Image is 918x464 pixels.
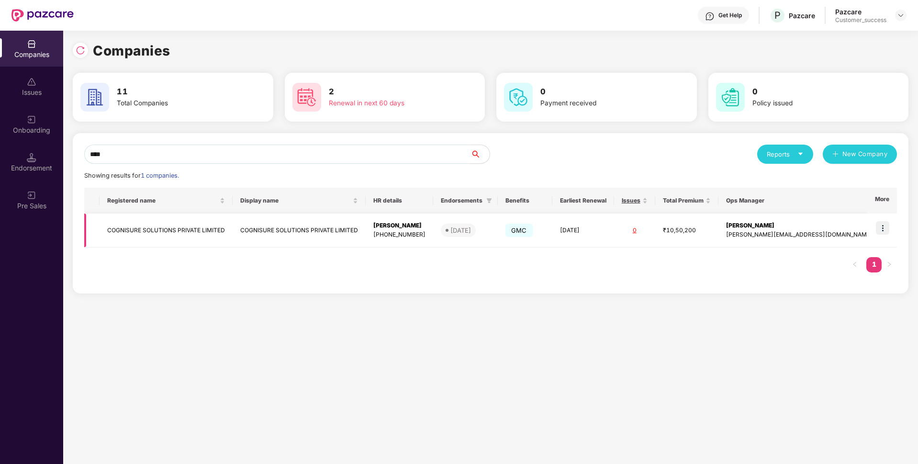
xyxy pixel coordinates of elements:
[718,11,742,19] div: Get Help
[663,226,711,235] div: ₹10,50,200
[100,188,233,214] th: Registered name
[240,197,351,204] span: Display name
[552,214,614,248] td: [DATE]
[470,150,490,158] span: search
[552,188,614,214] th: Earliest Renewal
[622,197,640,204] span: Issues
[842,149,888,159] span: New Company
[847,257,862,272] li: Previous Page
[441,197,482,204] span: Endorsements
[705,11,715,21] img: svg+xml;base64,PHN2ZyBpZD0iSGVscC0zMngzMiIgeG1sbnM9Imh0dHA6Ly93d3cudzMub3JnLzIwMDAvc3ZnIiB3aWR0aD...
[835,7,886,16] div: Pazcare
[486,198,492,204] span: filter
[329,98,449,109] div: Renewal in next 60 days
[107,197,218,204] span: Registered name
[716,83,745,112] img: svg+xml;base64,PHN2ZyB4bWxucz0iaHR0cDovL3d3dy53My5vcmcvMjAwMC9zdmciIHdpZHRoPSI2MCIgaGVpZ2h0PSI2MC...
[866,257,882,272] li: 1
[726,197,865,204] span: Ops Manager
[882,257,897,272] li: Next Page
[847,257,862,272] button: left
[540,98,661,109] div: Payment received
[774,10,781,21] span: P
[84,172,179,179] span: Showing results for
[27,153,36,162] img: svg+xml;base64,PHN2ZyB3aWR0aD0iMTQuNSIgaGVpZ2h0PSIxNC41IiB2aWV3Qm94PSIwIDAgMTYgMTYiIGZpbGw9Im5vbm...
[27,115,36,124] img: svg+xml;base64,PHN2ZyB3aWR0aD0iMjAiIGhlaWdodD0iMjAiIHZpZXdCb3g9IjAgMCAyMCAyMCIgZmlsbD0ibm9uZSIgeG...
[876,221,889,235] img: icon
[76,45,85,55] img: svg+xml;base64,PHN2ZyBpZD0iUmVsb2FkLTMyeDMyIiB4bWxucz0iaHR0cDovL3d3dy53My5vcmcvMjAwMC9zdmciIHdpZH...
[622,226,648,235] div: 0
[484,195,494,206] span: filter
[663,197,704,204] span: Total Premium
[93,40,170,61] h1: Companies
[117,98,237,109] div: Total Companies
[373,221,425,230] div: [PERSON_NAME]
[897,11,905,19] img: svg+xml;base64,PHN2ZyBpZD0iRHJvcGRvd24tMzJ4MzIiIHhtbG5zPSJodHRwOi8vd3d3LnczLm9yZy8yMDAwL3N2ZyIgd2...
[233,214,366,248] td: COGNISURE SOLUTIONS PRIVATE LIMITED
[752,86,873,98] h3: 0
[366,188,433,214] th: HR details
[504,83,533,112] img: svg+xml;base64,PHN2ZyB4bWxucz0iaHR0cDovL3d3dy53My5vcmcvMjAwMC9zdmciIHdpZHRoPSI2MCIgaGVpZ2h0PSI2MC...
[726,221,873,230] div: [PERSON_NAME]
[540,86,661,98] h3: 0
[329,86,449,98] h3: 2
[27,191,36,200] img: svg+xml;base64,PHN2ZyB3aWR0aD0iMjAiIGhlaWdodD0iMjAiIHZpZXdCb3g9IjAgMCAyMCAyMCIgZmlsbD0ibm9uZSIgeG...
[117,86,237,98] h3: 11
[498,188,552,214] th: Benefits
[614,188,655,214] th: Issues
[886,261,892,267] span: right
[752,98,873,109] div: Policy issued
[866,257,882,272] a: 1
[505,224,533,237] span: GMC
[27,39,36,49] img: svg+xml;base64,PHN2ZyBpZD0iQ29tcGFuaWVzIiB4bWxucz0iaHR0cDovL3d3dy53My5vcmcvMjAwMC9zdmciIHdpZHRoPS...
[767,149,804,159] div: Reports
[882,257,897,272] button: right
[141,172,179,179] span: 1 companies.
[852,261,858,267] span: left
[832,151,839,158] span: plus
[789,11,815,20] div: Pazcare
[470,145,490,164] button: search
[823,145,897,164] button: plusNew Company
[27,77,36,87] img: svg+xml;base64,PHN2ZyBpZD0iSXNzdWVzX2Rpc2FibGVkIiB4bWxucz0iaHR0cDovL3d3dy53My5vcmcvMjAwMC9zdmciIH...
[11,9,74,22] img: New Pazcare Logo
[867,188,897,214] th: More
[233,188,366,214] th: Display name
[726,230,873,239] div: [PERSON_NAME][EMAIL_ADDRESS][DOMAIN_NAME]
[450,226,471,235] div: [DATE]
[373,230,425,239] div: [PHONE_NUMBER]
[292,83,321,112] img: svg+xml;base64,PHN2ZyB4bWxucz0iaHR0cDovL3d3dy53My5vcmcvMjAwMC9zdmciIHdpZHRoPSI2MCIgaGVpZ2h0PSI2MC...
[655,188,718,214] th: Total Premium
[835,16,886,24] div: Customer_success
[100,214,233,248] td: COGNISURE SOLUTIONS PRIVATE LIMITED
[797,151,804,157] span: caret-down
[80,83,109,112] img: svg+xml;base64,PHN2ZyB4bWxucz0iaHR0cDovL3d3dy53My5vcmcvMjAwMC9zdmciIHdpZHRoPSI2MCIgaGVpZ2h0PSI2MC...
[867,195,876,206] span: filter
